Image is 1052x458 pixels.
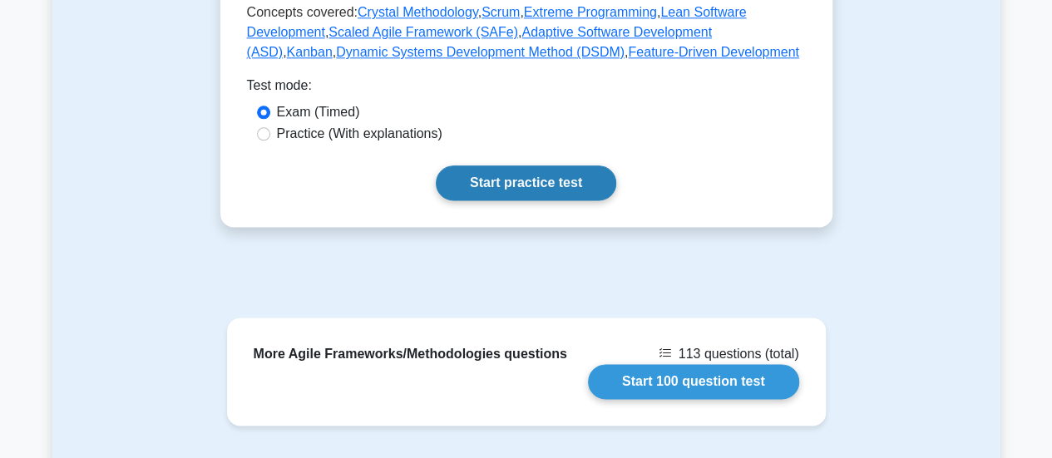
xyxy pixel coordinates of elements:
a: Scaled Agile Framework (SAFe) [328,25,518,39]
a: Dynamic Systems Development Method (DSDM) [336,45,625,59]
a: Kanban [287,45,333,59]
p: Concepts covered: , , , , , , , , [247,2,806,62]
label: Practice (With explanations) [277,124,442,144]
a: Lean Software Development [247,5,747,39]
a: Extreme Programming [524,5,657,19]
a: Crystal Methodology [358,5,478,19]
a: Start practice test [436,165,616,200]
a: Start 100 question test [588,364,799,399]
div: Test mode: [247,76,806,102]
a: Scrum [482,5,520,19]
a: Feature-Driven Development [628,45,798,59]
label: Exam (Timed) [277,102,360,122]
